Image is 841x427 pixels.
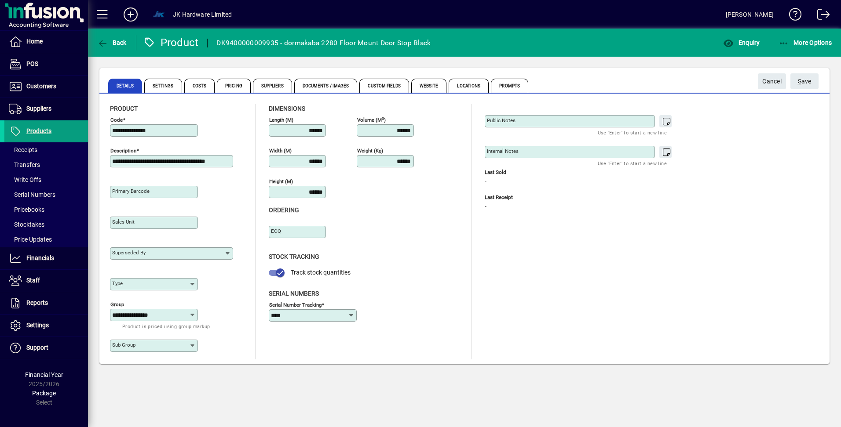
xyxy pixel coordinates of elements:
span: Ordering [269,206,299,213]
span: POS [26,60,38,67]
span: Track stock quantities [291,269,351,276]
span: S [798,78,801,85]
span: Home [26,38,43,45]
mat-label: Volume (m ) [357,117,386,123]
span: Write Offs [9,176,41,183]
a: Financials [4,247,88,269]
span: Settings [26,322,49,329]
span: Financial Year [25,371,63,378]
a: Stocktakes [4,217,88,232]
a: Customers [4,76,88,98]
span: Last Sold [485,170,617,175]
div: JK Hardware Limited [173,7,232,22]
span: Website [411,79,447,93]
a: Pricebooks [4,202,88,217]
mat-label: Primary barcode [112,188,150,194]
mat-label: Width (m) [269,148,292,154]
span: ave [798,74,812,89]
a: Receipts [4,142,88,157]
span: Customers [26,83,56,90]
a: Support [4,337,88,359]
button: Profile [145,7,173,22]
a: Knowledge Base [782,2,802,30]
button: Cancel [758,73,786,89]
mat-label: Height (m) [269,178,293,185]
span: Stock Tracking [269,253,319,260]
button: Back [95,35,129,51]
a: Staff [4,270,88,292]
a: Transfers [4,157,88,172]
mat-label: Internal Notes [487,148,519,154]
span: Staff [26,277,40,284]
span: Transfers [9,161,40,168]
a: Serial Numbers [4,187,88,202]
mat-label: Type [112,280,123,286]
span: Cancel [762,74,782,89]
button: Add [117,7,145,22]
span: Settings [144,79,182,93]
mat-label: Code [110,117,123,123]
mat-hint: Use 'Enter' to start a new line [598,158,667,168]
sup: 3 [382,116,384,120]
span: Suppliers [26,105,51,112]
span: Last Receipt [485,195,617,200]
mat-label: Weight (Kg) [357,148,383,154]
mat-label: EOQ [271,228,281,234]
button: Enquiry [721,35,762,51]
span: Details [108,79,142,93]
mat-hint: Product is priced using group markup [122,321,210,331]
span: Products [26,127,51,134]
button: Save [790,73,819,89]
a: Price Updates [4,232,88,247]
a: POS [4,53,88,75]
a: Suppliers [4,98,88,120]
mat-hint: Use 'Enter' to start a new line [598,127,667,138]
span: Locations [449,79,489,93]
span: Reports [26,299,48,306]
mat-label: Superseded by [112,250,146,256]
div: DK9400000009935 - dormakaba 2280 Floor Mount Door Stop Black [216,36,431,50]
a: Settings [4,315,88,337]
span: Pricebooks [9,206,44,213]
app-page-header-button: Back [88,35,136,51]
a: Logout [811,2,830,30]
mat-label: Sales unit [112,219,135,225]
span: Suppliers [253,79,292,93]
div: [PERSON_NAME] [726,7,774,22]
div: Product [143,36,199,50]
span: Support [26,344,48,351]
span: Prompts [491,79,528,93]
span: Price Updates [9,236,52,243]
a: Reports [4,292,88,314]
mat-label: Length (m) [269,117,293,123]
span: Product [110,105,138,112]
span: Financials [26,254,54,261]
mat-label: Group [110,301,124,308]
button: More Options [776,35,834,51]
span: Stocktakes [9,221,44,228]
span: - [485,203,486,210]
span: Custom Fields [359,79,409,93]
span: Receipts [9,146,37,153]
span: - [485,178,486,185]
span: Costs [184,79,215,93]
span: Enquiry [723,39,760,46]
mat-label: Description [110,148,136,154]
span: More Options [779,39,832,46]
span: Serial Numbers [269,290,319,297]
a: Home [4,31,88,53]
span: Back [97,39,127,46]
span: Documents / Images [294,79,358,93]
a: Write Offs [4,172,88,187]
mat-label: Serial Number tracking [269,301,322,308]
span: Serial Numbers [9,191,55,198]
mat-label: Public Notes [487,117,516,123]
mat-label: Sub group [112,342,135,348]
span: Package [32,390,56,397]
span: Dimensions [269,105,305,112]
span: Pricing [217,79,251,93]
